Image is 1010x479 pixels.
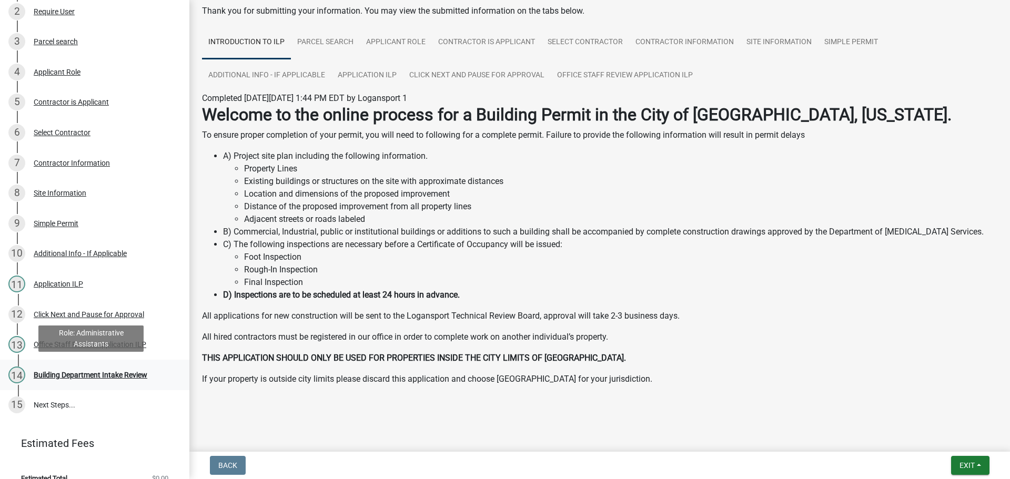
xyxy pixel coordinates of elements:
[244,200,997,213] li: Distance of the proposed improvement from all property lines
[403,59,551,93] a: Click Next and Pause for Approval
[202,310,997,322] p: All applications for new construction will be sent to the Logansport Technical Review Board, appr...
[38,325,144,352] div: Role: Administrative Assistants
[244,162,997,175] li: Property Lines
[34,129,90,136] div: Select Contractor
[34,8,75,15] div: Require User
[210,456,246,475] button: Back
[629,26,740,59] a: Contractor Information
[8,155,25,171] div: 7
[202,5,997,17] div: Thank you for submitting your information. You may view the submitted information on the tabs below.
[8,215,25,232] div: 9
[8,64,25,80] div: 4
[541,26,629,59] a: Select Contractor
[34,341,146,348] div: Office Staff Review Application ILP
[244,251,997,263] li: Foot Inspection
[223,290,460,300] strong: D) Inspections are to be scheduled at least 24 hours in advance.
[34,220,78,227] div: Simple Permit
[8,124,25,141] div: 6
[202,129,997,141] p: To ensure proper completion of your permit, you will need to following for a complete permit. Fai...
[740,26,818,59] a: Site Information
[818,26,884,59] a: Simple Permit
[8,33,25,50] div: 3
[8,366,25,383] div: 14
[244,188,997,200] li: Location and dimensions of the proposed improvement
[202,331,997,343] p: All hired contractors must be registered in our office in order to complete work on another indiv...
[218,461,237,470] span: Back
[244,276,997,289] li: Final Inspection
[34,371,147,379] div: Building Department Intake Review
[8,396,25,413] div: 15
[551,59,699,93] a: Office Staff Review Application ILP
[8,245,25,262] div: 10
[360,26,432,59] a: Applicant Role
[244,263,997,276] li: Rough-In Inspection
[202,26,291,59] a: Introduction to ILP
[202,353,626,363] strong: THIS APPLICATION SHOULD ONLY BE USED FOR PROPERTIES INSIDE THE CITY LIMITS OF [GEOGRAPHIC_DATA].
[223,238,997,289] li: C) The following inspections are necessary before a Certificate of Occupancy will be issued:
[34,311,144,318] div: Click Next and Pause for Approval
[34,159,110,167] div: Contractor Information
[8,276,25,292] div: 11
[34,280,83,288] div: Application ILP
[244,175,997,188] li: Existing buildings or structures on the site with approximate distances
[223,226,997,238] li: B) Commercial, Industrial, public or institutional buildings or additions to such a building shal...
[8,336,25,353] div: 13
[8,3,25,20] div: 2
[34,250,127,257] div: Additional Info - If Applicable
[8,185,25,201] div: 8
[8,306,25,323] div: 12
[432,26,541,59] a: Contractor is Applicant
[202,59,331,93] a: Additional Info - If Applicable
[8,433,173,454] a: Estimated Fees
[34,98,109,106] div: Contractor is Applicant
[291,26,360,59] a: Parcel search
[959,461,975,470] span: Exit
[951,456,989,475] button: Exit
[202,93,407,103] span: Completed [DATE][DATE] 1:44 PM EDT by Logansport 1
[8,94,25,110] div: 5
[34,38,78,45] div: Parcel search
[244,213,997,226] li: Adjacent streets or roads labeled
[202,373,997,385] p: If your property is outside city limits please discard this application and choose [GEOGRAPHIC_DA...
[331,59,403,93] a: Application ILP
[34,68,80,76] div: Applicant Role
[223,150,997,226] li: A) Project site plan including the following information.
[34,189,86,197] div: Site Information
[202,105,952,125] strong: Welcome to the online process for a Building Permit in the City of [GEOGRAPHIC_DATA], [US_STATE].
